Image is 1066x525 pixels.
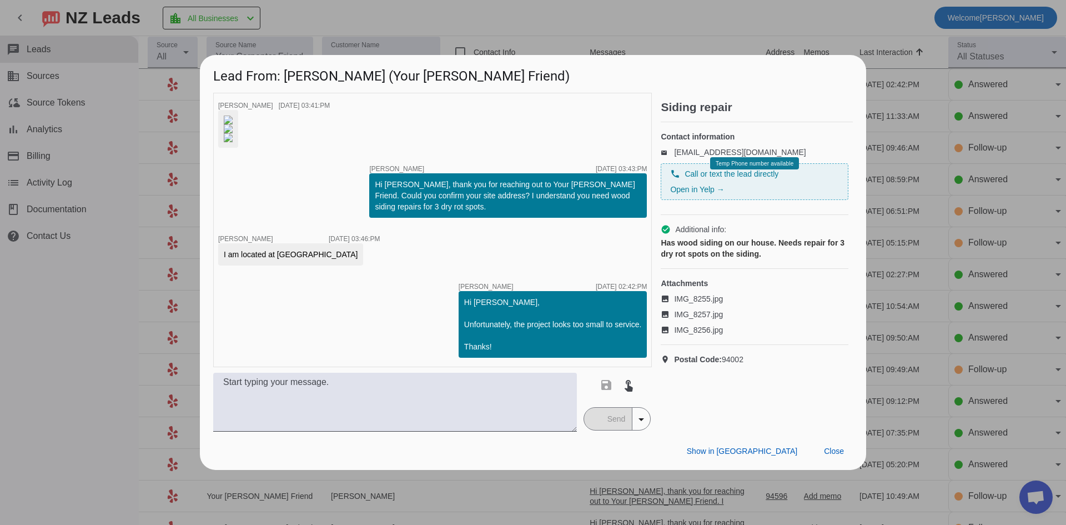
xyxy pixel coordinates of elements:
span: Temp Phone number available [716,161,793,167]
a: [EMAIL_ADDRESS][DOMAIN_NAME] [674,148,806,157]
h1: Lead From: [PERSON_NAME] (Your [PERSON_NAME] Friend) [200,55,866,92]
div: [DATE] 02:42:PM [596,283,647,290]
span: IMG_8256.jpg [674,324,723,336]
mat-icon: arrow_drop_down [635,413,648,426]
button: Show in [GEOGRAPHIC_DATA] [678,441,806,461]
span: Show in [GEOGRAPHIC_DATA] [687,447,797,456]
h4: Contact information [661,131,848,142]
mat-icon: image [661,310,674,319]
span: [PERSON_NAME] [459,283,514,290]
div: I am located at [GEOGRAPHIC_DATA] [224,249,358,260]
h2: Siding repair [661,102,853,113]
a: IMG_8255.jpg [661,293,848,304]
span: 94002 [674,354,743,365]
button: Close [815,441,853,461]
a: Open in Yelp → [670,185,724,194]
span: Additional info: [675,224,726,235]
mat-icon: email [661,149,674,155]
div: [DATE] 03:46:PM [329,236,380,242]
strong: Postal Code: [674,355,722,364]
span: Call or text the lead directly [685,168,778,179]
h4: Attachments [661,278,848,289]
img: x10UuEk-zPBjqfY0LzcmiA [224,124,233,133]
mat-icon: check_circle [661,224,671,234]
span: Close [824,447,844,456]
mat-icon: phone [670,169,680,179]
div: [DATE] 03:43:PM [596,166,647,172]
div: Hi [PERSON_NAME], Unfortunately, the project looks too small to service. Thanks! [464,297,642,352]
mat-icon: location_on [661,355,674,364]
a: IMG_8256.jpg [661,324,848,336]
a: IMG_8257.jpg [661,309,848,320]
span: IMG_8255.jpg [674,293,723,304]
mat-icon: touch_app [622,378,635,392]
span: [PERSON_NAME] [369,166,424,172]
mat-icon: image [661,294,674,303]
div: Has wood siding on our house. Needs repair for 3 dry rot spots on the siding. [661,237,848,259]
span: IMG_8257.jpg [674,309,723,320]
div: Hi [PERSON_NAME], thank you for reaching out to Your [PERSON_NAME] Friend. Could you confirm your... [375,179,641,212]
span: [PERSON_NAME] [218,102,273,109]
img: 6SjVg5KlvtAoCsnJKg--6Q [224,133,233,142]
div: [DATE] 03:41:PM [279,102,330,109]
mat-icon: image [661,326,674,334]
img: l7xNzddeFTmQwG3Iv5Dezg [224,116,233,124]
span: [PERSON_NAME] [218,235,273,243]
